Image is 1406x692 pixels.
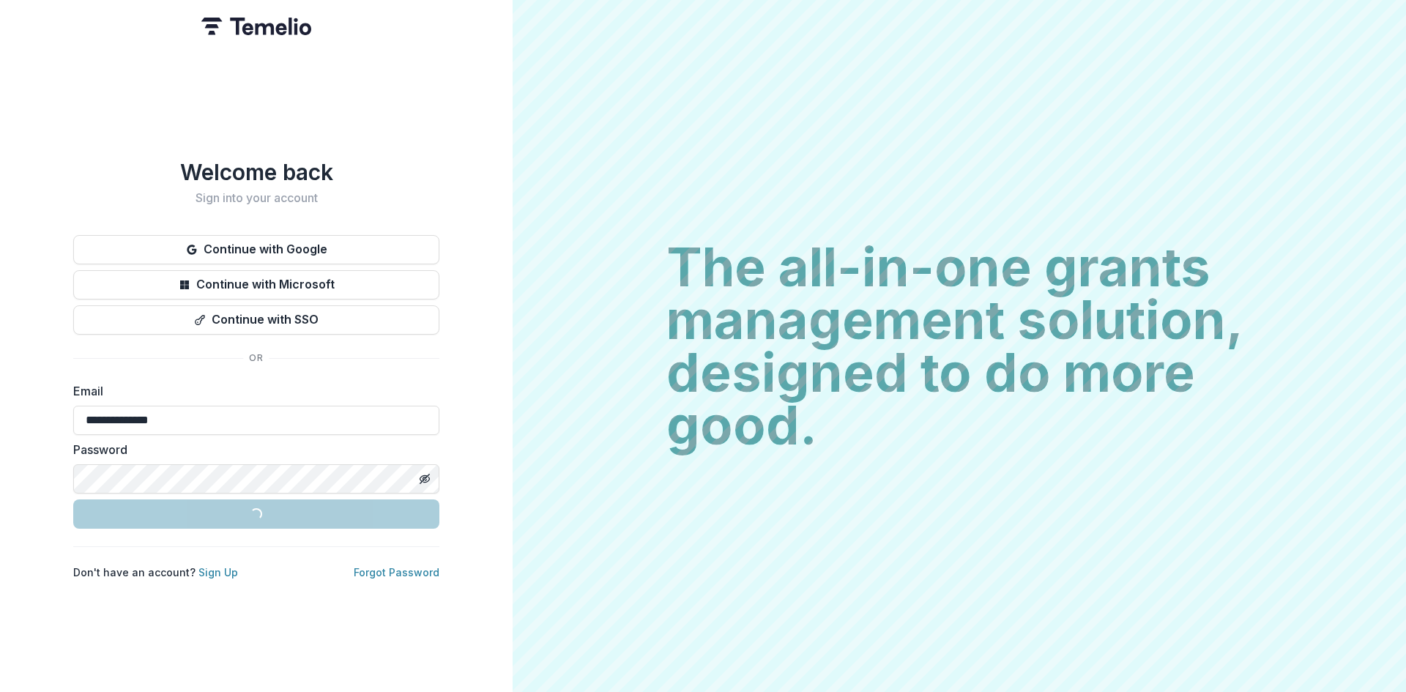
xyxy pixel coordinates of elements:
button: Continue with SSO [73,305,439,335]
h1: Welcome back [73,159,439,185]
a: Forgot Password [354,566,439,578]
a: Sign Up [198,566,238,578]
p: Don't have an account? [73,565,238,580]
h2: Sign into your account [73,191,439,205]
label: Email [73,382,431,400]
img: Temelio [201,18,311,35]
button: Continue with Microsoft [73,270,439,300]
button: Continue with Google [73,235,439,264]
button: Toggle password visibility [413,467,436,491]
label: Password [73,441,431,458]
